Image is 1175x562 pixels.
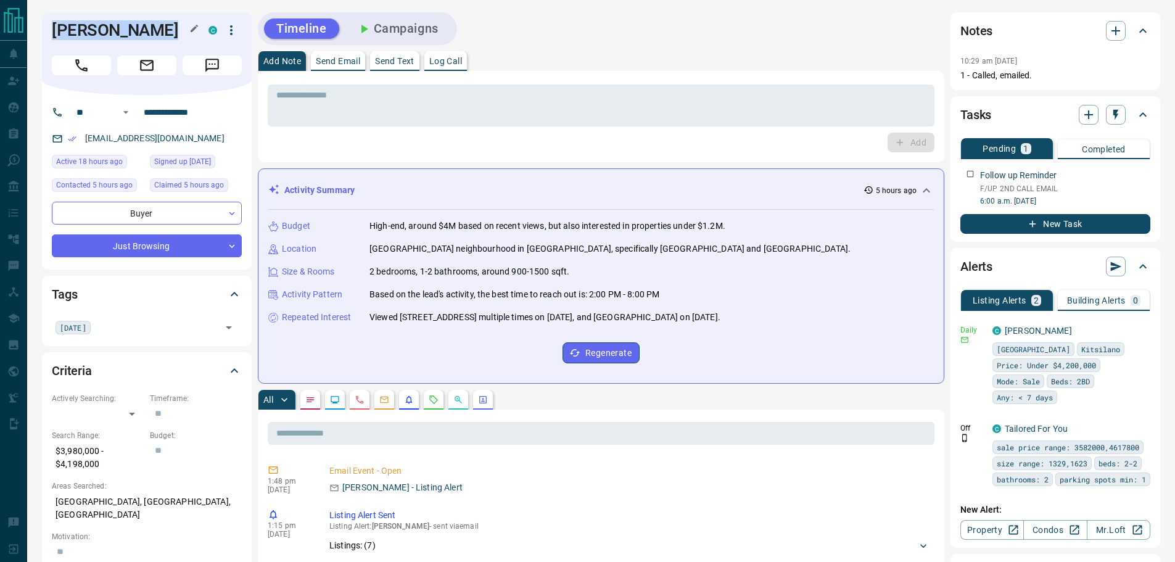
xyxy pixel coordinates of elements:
p: Send Email [316,57,360,65]
span: Price: Under $4,200,000 [997,359,1096,371]
p: [GEOGRAPHIC_DATA], [GEOGRAPHIC_DATA], [GEOGRAPHIC_DATA] [52,492,242,525]
span: Signed up [DATE] [154,155,211,168]
p: Follow up Reminder [980,169,1057,182]
button: Open [118,105,133,120]
span: Contacted 5 hours ago [56,179,133,191]
span: Email [117,56,176,75]
button: Regenerate [563,342,640,363]
p: 6:00 a.m. [DATE] [980,196,1150,207]
p: Listing Alert Sent [329,509,930,522]
button: Open [220,319,237,336]
span: Call [52,56,111,75]
span: Message [183,56,242,75]
span: [DATE] [60,321,86,334]
p: 1 - Called, emailed. [960,69,1150,82]
div: Listings: (7) [329,534,930,557]
span: Beds: 2BD [1051,375,1090,387]
div: Criteria [52,356,242,386]
p: Activity Summary [284,184,355,197]
div: Alerts [960,252,1150,281]
p: Areas Searched: [52,481,242,492]
div: Mon Sep 15 2025 [52,178,144,196]
p: Based on the lead's activity, the best time to reach out is: 2:00 PM - 8:00 PM [369,288,659,301]
span: size range: 1329,1623 [997,457,1087,469]
p: All [263,395,273,404]
p: Building Alerts [1067,296,1126,305]
button: Campaigns [344,19,451,39]
button: Timeline [264,19,339,39]
a: Mr.Loft [1087,520,1150,540]
svg: Notes [305,395,315,405]
p: 2 bedrooms, 1-2 bathrooms, around 900-1500 sqft. [369,265,569,278]
div: Sun Sep 14 2025 [52,155,144,172]
h2: Alerts [960,257,992,276]
p: 1:48 pm [268,477,311,486]
h2: Tasks [960,105,991,125]
div: condos.ca [992,424,1001,433]
p: 1 [1023,144,1028,153]
p: Location [282,242,316,255]
svg: Emails [379,395,389,405]
p: Repeated Interest [282,311,351,324]
svg: Lead Browsing Activity [330,395,340,405]
span: bathrooms: 2 [997,473,1049,486]
p: [GEOGRAPHIC_DATA] neighbourhood in [GEOGRAPHIC_DATA], specifically [GEOGRAPHIC_DATA] and [GEOGRAP... [369,242,851,255]
p: Budget [282,220,310,233]
p: Off [960,423,985,434]
p: High-end, around $4M based on recent views, but also interested in properties under $1.2M. [369,220,725,233]
svg: Opportunities [453,395,463,405]
a: [PERSON_NAME] [1005,326,1072,336]
p: Send Text [375,57,414,65]
p: Completed [1082,145,1126,154]
p: Add Note [263,57,301,65]
span: sale price range: 3582000,4617800 [997,441,1139,453]
p: Search Range: [52,430,144,441]
span: Any: < 7 days [997,391,1053,403]
p: 1:15 pm [268,521,311,530]
button: New Task [960,214,1150,234]
div: Wed Jan 22 2025 [150,155,242,172]
p: Log Call [429,57,462,65]
p: [PERSON_NAME] - Listing Alert [342,481,463,494]
div: Tasks [960,100,1150,130]
svg: Email Verified [68,134,76,143]
p: $3,980,000 - $4,198,000 [52,441,144,474]
p: 5 hours ago [876,185,917,196]
div: Tags [52,279,242,309]
a: Condos [1023,520,1087,540]
span: Claimed 5 hours ago [154,179,224,191]
svg: Requests [429,395,439,405]
p: [DATE] [268,530,311,539]
span: Active 18 hours ago [56,155,123,168]
svg: Agent Actions [478,395,488,405]
div: Buyer [52,202,242,225]
p: Motivation: [52,531,242,542]
div: Notes [960,16,1150,46]
p: Listing Alert : - sent via email [329,522,930,531]
div: condos.ca [208,26,217,35]
p: Listings: ( 7 ) [329,539,376,552]
span: beds: 2-2 [1099,457,1137,469]
p: [DATE] [268,486,311,494]
p: New Alert: [960,503,1150,516]
p: Activity Pattern [282,288,342,301]
div: Just Browsing [52,234,242,257]
svg: Email [960,336,969,344]
p: 0 [1133,296,1138,305]
svg: Calls [355,395,365,405]
span: [PERSON_NAME] [372,522,429,531]
p: F/UP 2ND CALL EMAIL [980,183,1150,194]
p: Viewed [STREET_ADDRESS] multiple times on [DATE], and [GEOGRAPHIC_DATA] on [DATE]. [369,311,720,324]
p: Pending [983,144,1016,153]
h2: Notes [960,21,992,41]
div: Mon Sep 15 2025 [150,178,242,196]
p: Timeframe: [150,393,242,404]
p: 10:29 am [DATE] [960,57,1017,65]
h2: Tags [52,284,77,304]
a: Tailored For You [1005,424,1068,434]
div: Activity Summary5 hours ago [268,179,934,202]
p: Listing Alerts [973,296,1026,305]
span: parking spots min: 1 [1060,473,1146,486]
p: Size & Rooms [282,265,335,278]
svg: Push Notification Only [960,434,969,442]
